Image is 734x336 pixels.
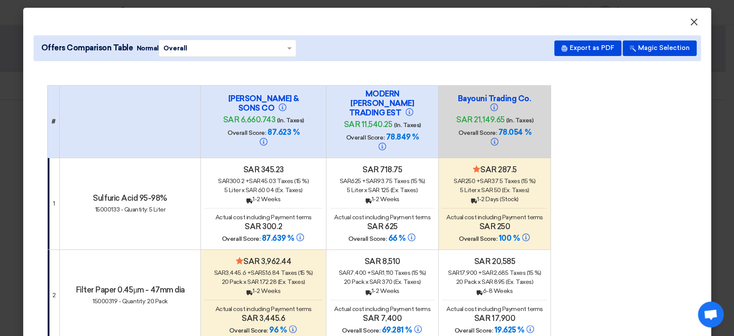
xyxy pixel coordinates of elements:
[442,268,547,277] div: 17,900 + 2,685 Taxes (15 %)
[451,94,537,113] h4: Bayouni Trading Co.
[386,132,418,142] span: 78.849 %
[95,206,166,213] span: 15000133 - Quantity: 5 Liter
[388,233,405,243] span: 66 %
[456,115,505,124] span: sar 21,149.65
[442,222,547,231] h4: sar 250
[348,235,387,243] span: Overall Score:
[330,286,435,296] div: 1-2 Weeks
[390,187,418,194] span: (Ex. Taxes)
[204,314,322,323] h4: sar 3,445.6
[204,257,322,266] h4: sar 3,962.44
[366,177,378,185] span: sar
[371,269,383,277] span: sar
[459,235,497,243] span: Overall Score:
[499,233,520,243] span: 100 %
[334,305,430,313] span: Actual cost including Payment terms
[339,89,425,118] h4: MODERN [PERSON_NAME] TRADING EST
[442,286,547,296] div: 6-8 Weeks
[368,187,389,194] span: sar 125
[464,278,480,286] span: Pack x
[448,269,460,277] span: sar
[222,235,260,243] span: Overall Score:
[224,187,228,194] span: 5
[623,40,697,56] button: Magic Selection
[204,286,322,296] div: 1-2 Weeks
[690,16,698,33] span: ×
[247,278,276,286] span: sar 172.28
[442,195,547,204] div: 1-2 Days (Stock)
[215,305,311,313] span: Actual cost including Payment terms
[218,177,230,185] span: sar
[482,269,494,277] span: sar
[494,325,524,335] span: 19.625 %
[344,278,351,286] span: 20
[47,85,60,158] th: #
[214,269,226,277] span: sar
[330,195,435,204] div: 1-2 Weeks
[269,325,286,335] span: 96 %
[442,314,547,323] h4: sar 17,900
[506,117,533,124] span: (In. Taxes)
[246,187,274,194] span: sar 60.04
[330,165,435,174] h4: sar 718.75
[369,278,393,286] span: sar 370
[275,187,303,194] span: (Ex. Taxes)
[502,187,529,194] span: (Ex. Taxes)
[262,233,294,243] span: 87.639 %
[227,129,266,137] span: Overall Score:
[442,165,547,174] h4: sar 287.5
[204,165,322,174] h4: sar 345.23
[204,195,322,204] div: 1-2 Weeks
[277,117,304,124] span: (In. Taxes)
[223,115,276,124] span: sar 6,660.743
[455,327,493,334] span: Overall Score:
[204,222,322,231] h4: sar 300.2
[222,278,229,286] span: 20
[63,193,197,203] h4: Sulfuric Acid 95-98%
[215,214,311,221] span: Actual cost including Payment terms
[446,214,543,221] span: Actual cost including Payment terms
[47,158,60,249] td: 1
[460,187,464,194] span: 5
[698,302,724,327] a: Open chat
[446,305,543,313] span: Actual cost including Payment terms
[229,327,267,334] span: Overall Score:
[229,187,245,194] span: Liter x
[330,268,435,277] div: 7,400 + 1,110 Taxes (15 %)
[334,214,430,221] span: Actual cost including Payment terms
[204,177,322,186] div: 300.2 + 45.03 Taxes (15 %)
[251,269,262,277] span: sar
[221,94,307,113] h4: [PERSON_NAME] & SONS CO
[456,278,463,286] span: 20
[458,129,497,137] span: Overall Score:
[41,42,133,54] span: Offers Comparison Table
[442,257,547,266] h4: sar 20,585
[92,298,168,305] span: 15000319 - Quantity: 20 Pack
[330,314,435,323] h4: sar 7,400
[249,177,261,185] span: sar
[464,187,480,194] span: Liter x
[482,278,505,286] span: sar 895
[330,177,435,186] div: 625 + 93.75 Taxes (15 %)
[278,278,305,286] span: (Ex. Taxes)
[330,222,435,231] h4: sar 625
[347,187,350,194] span: 5
[394,121,421,129] span: (In. Taxes)
[63,285,197,295] h4: Filter Paper 0.45µm - 47mm dia
[339,269,350,277] span: sar
[204,268,322,277] div: 3,445.6 + 516.84 Taxes (15 %)
[136,44,158,53] span: Normal
[330,257,435,266] h4: sar 8,510
[382,325,412,335] span: 69.281 %
[344,120,393,129] span: sar 11,540.25
[393,278,421,286] span: (Ex. Taxes)
[346,134,384,141] span: Overall Score:
[352,278,368,286] span: Pack x
[454,177,465,185] span: sar
[480,177,491,185] span: sar
[230,278,246,286] span: Pack x
[442,177,547,186] div: 250 + 37.5 Taxes (15 %)
[498,128,531,137] span: 78.054 %
[481,187,501,194] span: sar 50
[683,14,705,31] button: Close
